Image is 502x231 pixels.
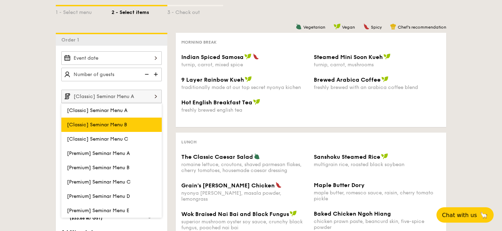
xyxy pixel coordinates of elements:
div: maple butter, romesco sauce, raisin, cherry tomato pickle [314,190,441,202]
img: icon-chevron-right.3c0dfbd6.svg [150,90,162,103]
span: [Premium] Seminar Menu B [67,165,129,171]
div: 1 - Select menu [56,6,112,16]
img: icon-vegan.f8ff3823.svg [383,53,390,60]
img: icon-vegan.f8ff3823.svg [381,76,388,82]
span: Lunch [181,140,197,144]
div: chicken prawn paste, beancurd skin, five-spice powder [314,218,441,230]
span: Indian Spiced Samosa [181,54,244,60]
div: 3 - Check out [167,6,223,16]
span: Brewed Arabica Coffee [314,76,381,83]
img: icon-spicy.37a8142b.svg [253,53,259,60]
input: Number of guests [61,68,162,81]
span: [Premium] Seminar Menu C [67,179,131,185]
img: icon-reduce.1d2dbef1.svg [141,68,151,81]
div: traditionally made at our top secret nyonya kichen [181,84,308,90]
img: icon-spicy.37a8142b.svg [275,182,282,188]
div: turnip, carrot, mixed spice [181,62,308,68]
span: Baked Chicken Ngoh Hiang [314,210,391,217]
div: freshly brewed with an arabica coffee blend [314,84,441,90]
button: Chat with us🦙 [436,207,494,223]
span: [Classic] Seminar Menu A [67,107,128,113]
span: ($33.68 w/ GST) [70,216,102,221]
span: 9 Layer Rainbow Kueh [181,76,244,83]
input: Event date [61,51,162,65]
img: icon-vegetarian.fe4039eb.svg [254,153,260,159]
img: icon-vegan.f8ff3823.svg [244,53,251,60]
span: [Premium] Seminar Menu D [67,193,130,199]
span: Grain's [PERSON_NAME] Chicken [181,182,275,189]
div: superior mushroom oyster soy sauce, crunchy black fungus, poached nai bai [181,219,308,231]
img: icon-vegan.f8ff3823.svg [381,153,388,159]
span: [Classic] Seminar Menu C [67,136,128,142]
div: 2 - Select items [112,6,167,16]
span: Wok Braised Nai Bai and Black Fungus [181,211,289,217]
span: Hot English Breakfast Tea [181,99,252,106]
img: icon-spicy.37a8142b.svg [363,23,370,30]
img: icon-vegan.f8ff3823.svg [334,23,341,30]
span: [Premium] Seminar Menu E [67,208,129,214]
img: icon-vegan.f8ff3823.svg [290,210,297,217]
div: freshly brewed english tea [181,107,308,113]
span: Chat with us [442,212,477,218]
span: Morning break [181,40,216,45]
span: Vegan [342,25,355,30]
span: 🦙 [480,211,488,219]
div: nyonya [PERSON_NAME], masala powder, lemongrass [181,190,308,202]
span: The Classic Caesar Salad [181,154,253,160]
span: [Classic] Seminar Menu B [67,122,127,128]
span: Order 1 [61,37,82,43]
img: icon-vegetarian.fe4039eb.svg [296,23,302,30]
span: Steamed Mini Soon Kueh [314,54,383,60]
div: multigrain rice, roasted black soybean [314,162,441,167]
span: Vegetarian [303,25,325,30]
div: turnip, carrot, mushrooms [314,62,441,68]
img: icon-chef-hat.a58ddaea.svg [390,23,396,30]
span: Maple Butter Dory [314,182,365,188]
div: romaine lettuce, croutons, shaved parmesan flakes, cherry tomatoes, housemade caesar dressing [181,162,308,173]
img: icon-add.58712e84.svg [151,68,162,81]
span: Chef's recommendation [398,25,446,30]
img: icon-vegan.f8ff3823.svg [245,76,252,82]
span: [Premium] Seminar Menu A [67,150,130,156]
img: icon-vegan.f8ff3823.svg [253,99,260,105]
span: Spicy [371,25,382,30]
span: Sanshoku Steamed Rice [314,154,380,160]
